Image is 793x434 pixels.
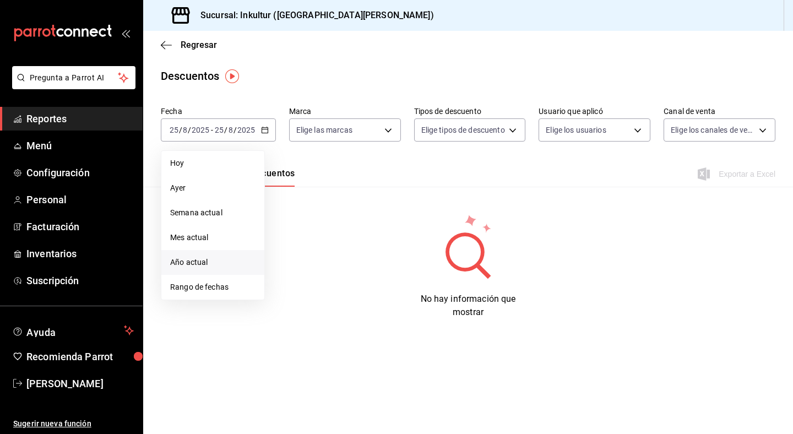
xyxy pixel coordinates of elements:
span: Hoy [170,158,256,169]
input: -- [228,126,233,134]
input: -- [182,126,188,134]
button: Regresar [161,40,217,50]
label: Canal de venta [664,107,775,115]
span: Elige los canales de venta [671,124,755,135]
span: Configuración [26,165,134,180]
span: Ayer [170,182,256,194]
input: ---- [237,126,256,134]
span: Recomienda Parrot [26,349,134,364]
span: Personal [26,192,134,207]
span: Inventarios [26,246,134,261]
a: Pregunta a Parrot AI [8,80,135,91]
button: open_drawer_menu [121,29,130,37]
label: Usuario que aplicó [539,107,650,115]
span: Semana actual [170,207,256,219]
button: Pregunta a Parrot AI [12,66,135,89]
img: Tooltip marker [225,69,239,83]
input: -- [214,126,224,134]
label: Fecha [161,107,276,115]
span: Reportes [26,111,134,126]
label: Marca [289,107,401,115]
span: / [179,126,182,134]
span: Regresar [181,40,217,50]
span: Elige tipos de descuento [421,124,505,135]
span: Suscripción [26,273,134,288]
span: / [233,126,237,134]
span: Pregunta a Parrot AI [30,72,118,84]
span: Menú [26,138,134,153]
input: -- [169,126,179,134]
span: No hay información que mostrar [421,294,516,317]
span: / [188,126,191,134]
span: Elige las marcas [296,124,352,135]
span: [PERSON_NAME] [26,376,134,391]
span: Ayuda [26,324,120,337]
span: Año actual [170,257,256,268]
span: / [224,126,227,134]
span: Mes actual [170,232,256,243]
span: Elige los usuarios [546,124,606,135]
span: - [211,126,213,134]
label: Tipos de descuento [414,107,526,115]
input: ---- [191,126,210,134]
span: Sugerir nueva función [13,418,134,430]
span: Facturación [26,219,134,234]
h3: Sucursal: Inkultur ([GEOGRAPHIC_DATA][PERSON_NAME]) [192,9,434,22]
span: Rango de fechas [170,281,256,293]
div: Descuentos [161,68,219,84]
